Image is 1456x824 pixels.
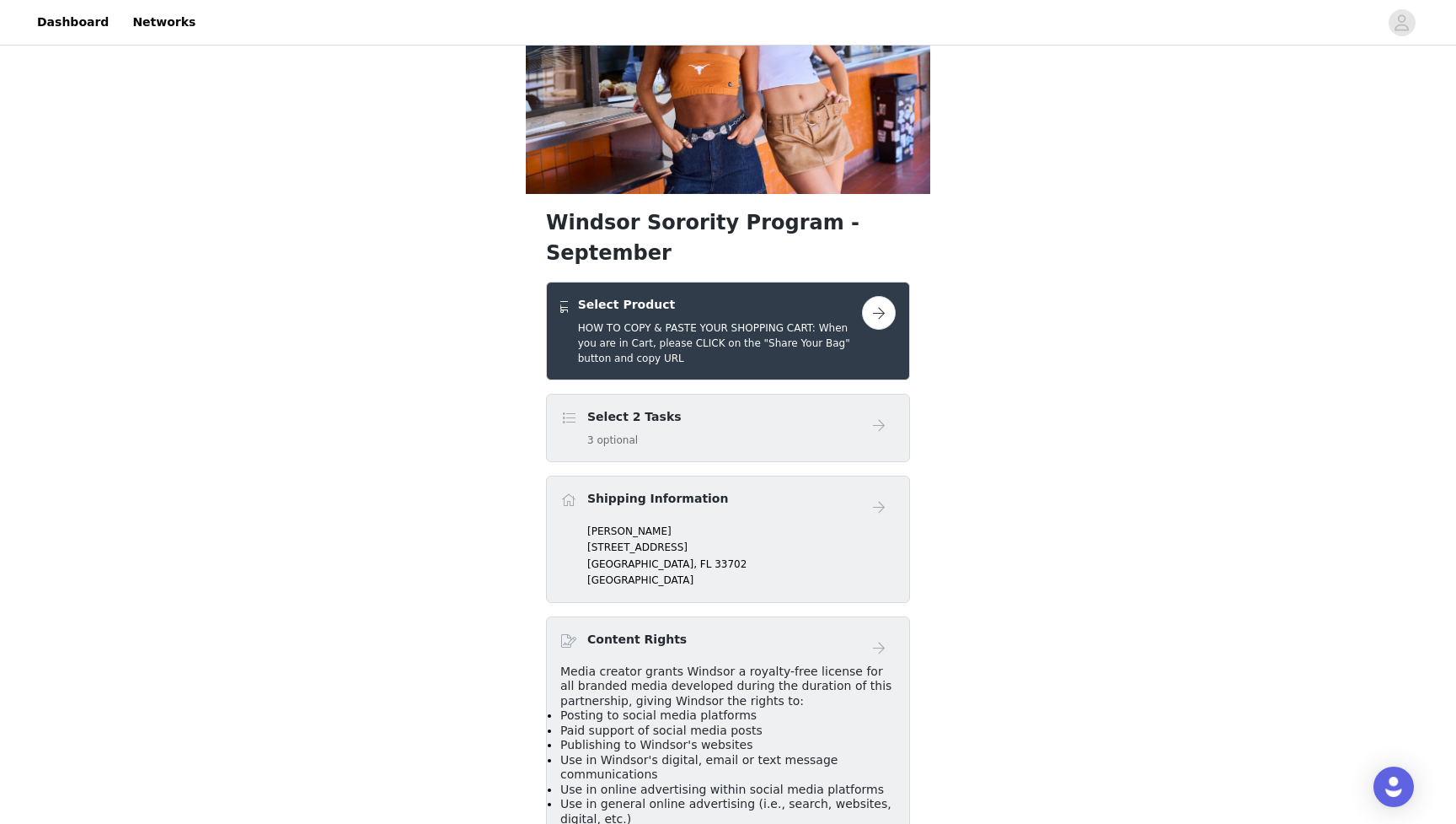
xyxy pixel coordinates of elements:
span: Use in Windsor's digital, email or text message communications [560,753,838,782]
h5: 3 optional [587,433,682,448]
span: Publishing to Windsor's websites [560,738,752,751]
div: Shipping Information [546,476,910,603]
h4: Shipping Information [587,490,728,508]
h4: Select 2 Tasks [587,408,682,426]
p: [GEOGRAPHIC_DATA] [587,573,896,588]
span: [GEOGRAPHIC_DATA], [587,558,697,570]
p: [PERSON_NAME] [587,524,896,539]
div: avatar [1394,9,1410,36]
h4: Select Product [578,296,862,314]
div: Select Product [546,282,910,380]
p: [STREET_ADDRESS] [587,540,896,555]
span: Use in online advertising within social media platforms [560,783,884,796]
h4: Content Rights [587,631,687,649]
a: Networks [122,3,206,41]
span: FL [700,558,712,570]
a: Dashboard [27,3,119,41]
span: Paid support of social media posts [560,724,763,737]
span: 33702 [715,558,747,570]
h5: HOW TO COPY & PASTE YOUR SHOPPING CART: When you are in Cart, please CLICK on the "Share Your Bag... [578,320,862,366]
div: Select 2 Tasks [546,394,910,462]
div: Open Intercom Messenger [1373,767,1414,807]
h1: Windsor Sorority Program - September [546,207,910,268]
span: Posting to social media platforms [560,708,757,722]
span: Media creator grants Windsor a royalty-free license for all branded media developed during the du... [560,665,891,708]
